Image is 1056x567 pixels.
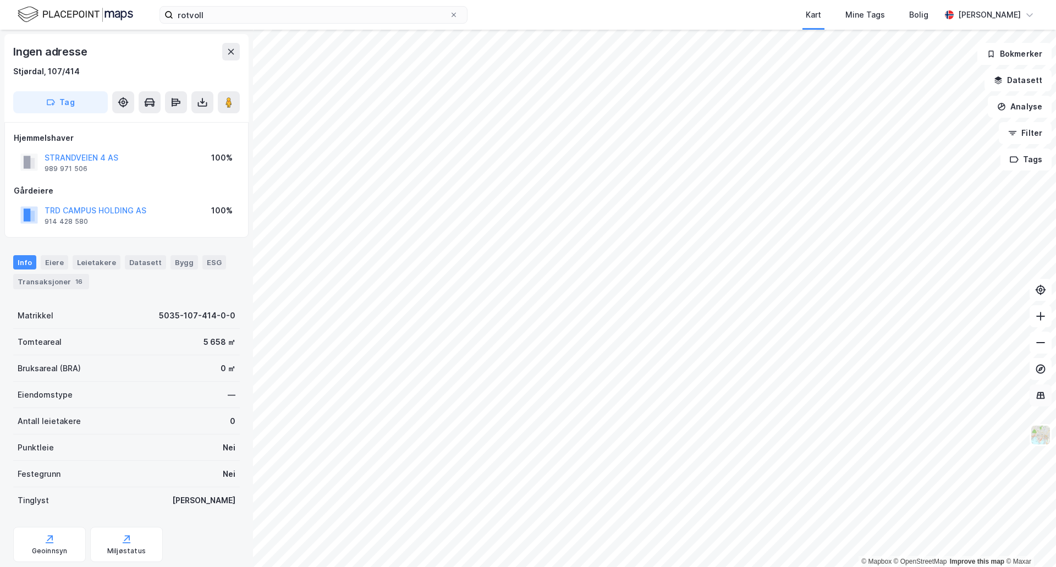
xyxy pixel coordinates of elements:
[18,415,81,428] div: Antall leietakere
[18,467,61,481] div: Festegrunn
[18,494,49,507] div: Tinglyst
[13,91,108,113] button: Tag
[45,217,88,226] div: 914 428 580
[977,43,1052,65] button: Bokmerker
[18,309,53,322] div: Matrikkel
[170,255,198,269] div: Bygg
[73,255,120,269] div: Leietakere
[1030,425,1051,445] img: Z
[985,69,1052,91] button: Datasett
[958,8,1021,21] div: [PERSON_NAME]
[204,335,235,349] div: 5 658 ㎡
[172,494,235,507] div: [PERSON_NAME]
[18,335,62,349] div: Tomteareal
[909,8,928,21] div: Bolig
[1001,514,1056,567] div: Kontrollprogram for chat
[18,388,73,401] div: Eiendomstype
[861,558,892,565] a: Mapbox
[988,96,1052,118] button: Analyse
[950,558,1004,565] a: Improve this map
[13,43,89,60] div: Ingen adresse
[1001,514,1056,567] iframe: Chat Widget
[211,204,233,217] div: 100%
[125,255,166,269] div: Datasett
[13,65,80,78] div: Stjørdal, 107/414
[845,8,885,21] div: Mine Tags
[14,184,239,197] div: Gårdeiere
[107,547,146,555] div: Miljøstatus
[1000,148,1052,170] button: Tags
[223,467,235,481] div: Nei
[894,558,947,565] a: OpenStreetMap
[41,255,68,269] div: Eiere
[14,131,239,145] div: Hjemmelshaver
[806,8,821,21] div: Kart
[32,547,68,555] div: Geoinnsyn
[13,255,36,269] div: Info
[202,255,226,269] div: ESG
[73,276,85,287] div: 16
[159,309,235,322] div: 5035-107-414-0-0
[18,362,81,375] div: Bruksareal (BRA)
[211,151,233,164] div: 100%
[221,362,235,375] div: 0 ㎡
[45,164,87,173] div: 989 971 506
[13,274,89,289] div: Transaksjoner
[18,441,54,454] div: Punktleie
[173,7,449,23] input: Søk på adresse, matrikkel, gårdeiere, leietakere eller personer
[230,415,235,428] div: 0
[18,5,133,24] img: logo.f888ab2527a4732fd821a326f86c7f29.svg
[999,122,1052,144] button: Filter
[228,388,235,401] div: —
[223,441,235,454] div: Nei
